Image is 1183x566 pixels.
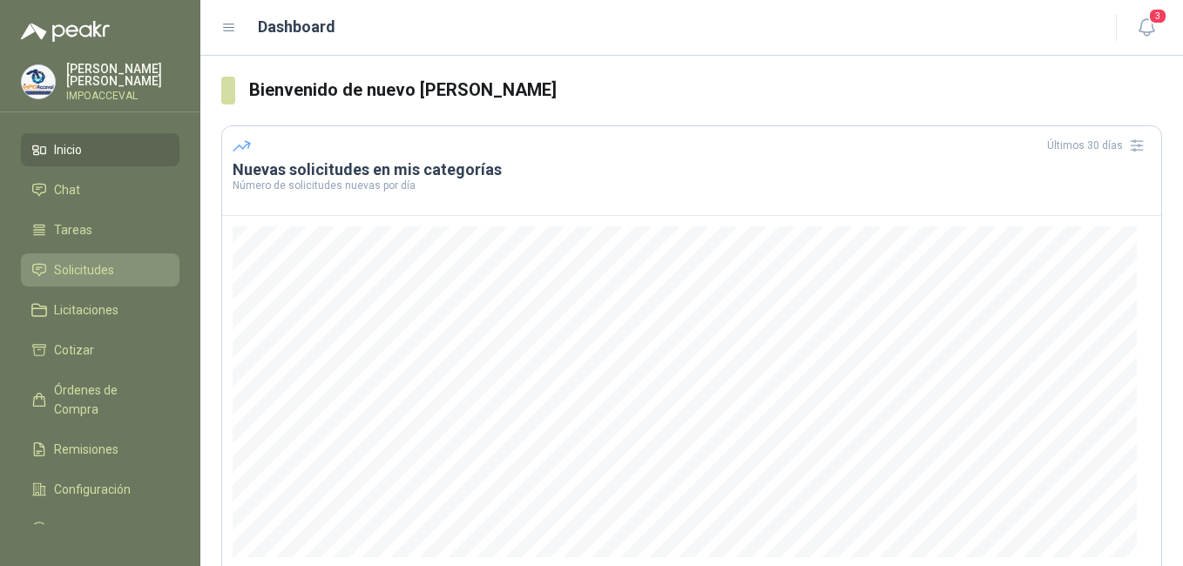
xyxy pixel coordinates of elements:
span: Inicio [54,140,82,159]
a: Configuración [21,473,179,506]
span: Manuales y ayuda [54,520,153,539]
span: Licitaciones [54,300,118,320]
span: Cotizar [54,340,94,360]
h1: Dashboard [258,15,335,39]
p: Número de solicitudes nuevas por día [233,180,1151,191]
span: Tareas [54,220,92,239]
a: Licitaciones [21,293,179,327]
a: Solicitudes [21,253,179,286]
a: Chat [21,173,179,206]
span: Órdenes de Compra [54,381,163,419]
img: Logo peakr [21,21,110,42]
span: 3 [1148,8,1167,24]
button: 3 [1131,12,1162,44]
a: Órdenes de Compra [21,374,179,426]
p: [PERSON_NAME] [PERSON_NAME] [66,63,179,87]
h3: Nuevas solicitudes en mis categorías [233,159,1151,180]
span: Configuración [54,480,131,499]
span: Chat [54,180,80,199]
a: Tareas [21,213,179,246]
a: Cotizar [21,334,179,367]
a: Manuales y ayuda [21,513,179,546]
h3: Bienvenido de nuevo [PERSON_NAME] [249,77,1162,104]
div: Últimos 30 días [1047,131,1151,159]
a: Remisiones [21,433,179,466]
span: Solicitudes [54,260,114,280]
p: IMPOACCEVAL [66,91,179,101]
img: Company Logo [22,65,55,98]
span: Remisiones [54,440,118,459]
a: Inicio [21,133,179,166]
